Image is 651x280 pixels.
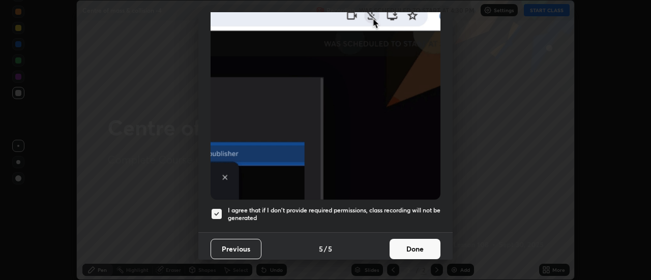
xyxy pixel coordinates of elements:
[390,239,440,259] button: Done
[324,243,327,254] h4: /
[328,243,332,254] h4: 5
[211,239,261,259] button: Previous
[319,243,323,254] h4: 5
[228,206,440,222] h5: I agree that if I don't provide required permissions, class recording will not be generated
